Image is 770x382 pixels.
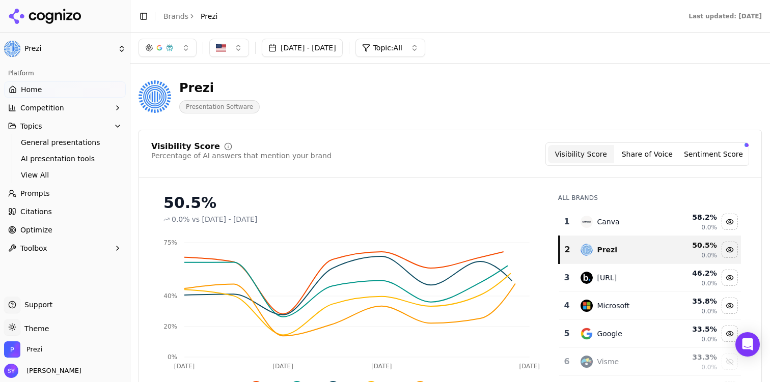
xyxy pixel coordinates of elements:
span: 0.0% [701,223,717,231]
div: 50.5% [163,194,538,212]
a: Home [4,81,126,98]
div: Canva [597,217,619,227]
div: Visibility Score [151,142,220,151]
img: Prezi [4,41,20,57]
div: Google [597,329,622,339]
img: prezi [581,244,593,256]
span: General presentations [21,137,109,148]
button: Open organization switcher [4,341,42,358]
span: Topics [20,121,42,131]
span: Citations [20,207,52,217]
tr: 3beautiful.ai[URL]46.2%0.0%Hide beautiful.ai data [559,264,741,292]
span: Toolbox [20,243,47,253]
div: 5 [563,328,571,340]
button: Hide beautiful.ai data [722,270,738,286]
button: Show visme data [722,354,738,370]
div: Open Intercom Messenger [735,332,760,357]
div: Visme [597,357,619,367]
span: 0.0% [701,335,717,343]
img: visme [581,356,593,368]
button: Open user button [4,364,81,378]
div: 46.2 % [671,268,717,278]
tspan: 40% [163,292,177,300]
div: All Brands [558,194,741,202]
img: Stephanie Yu [4,364,18,378]
button: Hide prezi data [722,242,738,258]
img: Prezi [139,80,171,113]
a: View All [17,168,114,182]
span: Support [20,300,52,310]
span: Prompts [20,188,50,198]
tspan: [DATE] [371,363,392,370]
tspan: [DATE] [174,363,195,370]
div: Last updated: [DATE] [689,12,762,20]
span: Competition [20,103,64,113]
div: 1 [563,216,571,228]
div: 33.3 % [671,352,717,362]
div: [URL] [597,273,617,283]
div: 58.2 % [671,212,717,222]
span: Home [21,84,42,95]
span: 0.0% [701,279,717,287]
button: Hide canva data [722,214,738,230]
tspan: 20% [163,323,177,330]
button: Sentiment Score [680,145,747,163]
span: Presentation Software [179,100,260,113]
nav: breadcrumb [163,11,218,21]
button: Hide google data [722,326,738,342]
span: Optimize [20,225,52,235]
a: Prompts [4,185,126,201]
a: General presentations [17,135,114,150]
div: 2 [564,244,571,256]
span: [PERSON_NAME] [22,366,81,375]
div: 3 [563,272,571,284]
span: Theme [20,325,49,333]
img: beautiful.ai [581,272,593,284]
a: Citations [4,203,126,220]
tr: 5googleGoogle33.5%0.0%Hide google data [559,320,741,348]
span: vs [DATE] - [DATE] [192,214,258,224]
div: 35.8 % [671,296,717,306]
span: 0.0% [701,363,717,371]
div: Prezi [597,245,617,255]
img: microsoft [581,300,593,312]
tr: 6vismeVisme33.3%0.0%Show visme data [559,348,741,376]
span: Prezi [201,11,218,21]
tspan: [DATE] [272,363,293,370]
span: View All [21,170,109,180]
img: US [216,43,226,53]
span: 0.0% [172,214,190,224]
div: 50.5 % [671,240,717,250]
img: Prezi [4,341,20,358]
span: Topic: All [373,43,402,53]
tr: 2preziPrezi50.5%0.0%Hide prezi data [559,236,741,264]
tspan: 75% [163,239,177,246]
button: Share of Voice [614,145,680,163]
button: Competition [4,100,126,116]
tspan: [DATE] [519,363,540,370]
div: 33.5 % [671,324,717,334]
div: 4 [563,300,571,312]
button: Hide microsoft data [722,298,738,314]
a: AI presentation tools [17,152,114,166]
img: canva [581,216,593,228]
span: 0.0% [701,251,717,259]
tr: 1canvaCanva58.2%0.0%Hide canva data [559,208,741,236]
tr: 4microsoftMicrosoft35.8%0.0%Hide microsoft data [559,292,741,320]
button: Visibility Score [548,145,614,163]
div: 6 [563,356,571,368]
tspan: 0% [168,354,177,361]
span: Prezi [24,44,114,53]
div: Platform [4,65,126,81]
div: Prezi [179,80,260,96]
div: Percentage of AI answers that mention your brand [151,151,332,161]
button: Toolbox [4,240,126,256]
div: Microsoft [597,301,629,311]
span: AI presentation tools [21,154,109,164]
button: Topics [4,118,126,134]
span: Prezi [26,345,42,354]
button: [DATE] - [DATE] [262,39,343,57]
img: google [581,328,593,340]
a: Brands [163,12,188,20]
a: Optimize [4,222,126,238]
